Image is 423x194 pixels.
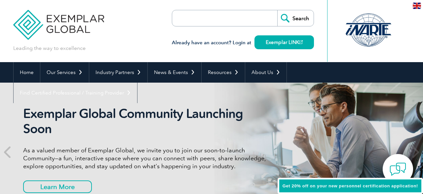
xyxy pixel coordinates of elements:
a: Find Certified Professional / Training Provider [14,83,137,103]
input: Search [277,10,314,26]
a: Our Services [40,62,89,83]
a: Exemplar LINK [254,35,314,49]
img: open_square.png [299,40,303,44]
a: About Us [245,62,287,83]
a: Learn More [23,180,92,193]
a: News & Events [148,62,201,83]
h3: Already have an account? Login at [172,39,314,47]
p: Leading the way to excellence [13,45,86,52]
h2: Exemplar Global Community Launching Soon [23,106,271,136]
span: Get 20% off on your new personnel certification application! [283,183,418,188]
p: As a valued member of Exemplar Global, we invite you to join our soon-to-launch Community—a fun, ... [23,146,271,170]
a: Home [14,62,40,83]
a: Resources [202,62,245,83]
img: contact-chat.png [390,161,406,177]
a: Industry Partners [89,62,147,83]
img: en [413,3,421,9]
